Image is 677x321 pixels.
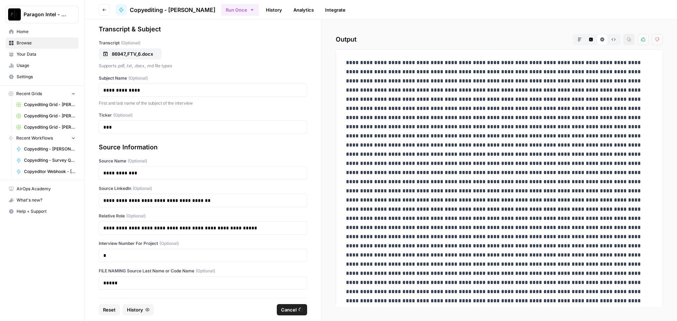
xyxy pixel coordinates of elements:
[13,155,79,166] a: Copyediting - Survey Questions - [PERSON_NAME]
[13,143,79,155] a: Copyediting - [PERSON_NAME]
[6,195,78,205] div: What's new?
[6,37,79,49] a: Browse
[126,213,146,219] span: (Optional)
[6,195,79,206] button: What's new?
[6,71,79,82] a: Settings
[16,91,42,97] span: Recent Grids
[99,100,307,107] p: First and last name of the subject of the interview
[17,62,75,69] span: Usage
[6,26,79,37] a: Home
[17,74,75,80] span: Settings
[24,101,75,108] span: Copyediting Grid - [PERSON_NAME]
[24,157,75,163] span: Copyediting - Survey Questions - [PERSON_NAME]
[99,158,307,164] label: Source Name
[221,4,259,16] button: Run Once
[13,99,79,110] a: Copyediting Grid - [PERSON_NAME]
[321,4,350,16] a: Integrate
[99,75,307,81] label: Subject Name
[99,268,307,274] label: FILE NAMING Source Last Name or Code Name
[130,6,215,14] span: Copyediting - [PERSON_NAME]
[103,306,116,313] span: Reset
[133,185,152,192] span: (Optional)
[99,213,307,219] label: Relative Role
[110,50,155,57] p: 86947_FTV_6.docx
[17,29,75,35] span: Home
[196,268,215,274] span: (Optional)
[17,51,75,57] span: Your Data
[116,4,215,16] a: Copyediting - [PERSON_NAME]
[159,240,179,247] span: (Optional)
[24,11,66,18] span: Paragon Intel - Copyediting
[99,24,307,34] div: Transcript & Subject
[24,146,75,152] span: Copyediting - [PERSON_NAME]
[99,62,307,69] p: Supports .pdf, .txt, .docx, .md file types
[262,4,286,16] a: History
[281,306,297,313] span: Cancel
[99,48,161,60] button: 86947_FTV_6.docx
[6,206,79,217] button: Help + Support
[99,240,307,247] label: Interview Number For Project
[336,34,663,45] h2: Output
[17,40,75,46] span: Browse
[289,4,318,16] a: Analytics
[6,60,79,71] a: Usage
[99,185,307,192] label: Source LinkedIn
[13,110,79,122] a: Copyediting Grid - [PERSON_NAME]
[17,208,75,215] span: Help + Support
[6,133,79,143] button: Recent Workflows
[6,183,79,195] a: AirOps Academy
[277,304,307,315] button: Cancel
[13,122,79,133] a: Copyediting Grid - [PERSON_NAME]
[24,113,75,119] span: Copyediting Grid - [PERSON_NAME]
[6,88,79,99] button: Recent Grids
[24,124,75,130] span: Copyediting Grid - [PERSON_NAME]
[16,135,53,141] span: Recent Workflows
[6,6,79,23] button: Workspace: Paragon Intel - Copyediting
[8,8,21,21] img: Paragon Intel - Copyediting Logo
[6,49,79,60] a: Your Data
[99,142,307,152] div: Source Information
[13,166,79,177] a: Copyeditor Webhook - [PERSON_NAME]
[113,112,133,118] span: (Optional)
[128,75,148,81] span: (Optional)
[128,158,147,164] span: (Optional)
[99,304,120,315] button: Reset
[123,304,154,315] button: History
[127,306,143,313] span: History
[24,168,75,175] span: Copyeditor Webhook - [PERSON_NAME]
[121,40,140,46] span: (Optional)
[17,186,75,192] span: AirOps Academy
[99,40,307,46] label: Transcript
[99,112,307,118] label: Ticker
